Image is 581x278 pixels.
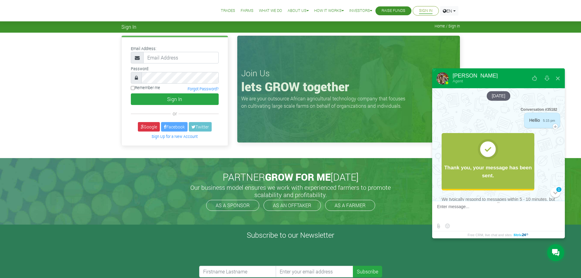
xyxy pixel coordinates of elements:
div: or [131,110,219,117]
h4: Subscribe to our Newsletter [8,231,573,240]
span: Hellio [529,118,540,123]
span: 5:15 pm [540,117,555,123]
span: Free CRM, live chat and sites [468,231,511,238]
input: Enter your email address [276,266,353,277]
button: Sign In [131,93,219,105]
div: [PERSON_NAME] [453,73,498,78]
a: Raise Funds [382,8,405,14]
h2: PARTNER [DATE] [124,171,457,183]
input: Email Address [143,52,219,63]
div: 1 [556,186,562,193]
a: AS A FARMER [325,200,375,211]
a: About Us [288,8,309,14]
button: Select emoticon [443,222,451,230]
a: Free CRM, live chat and sites [468,231,529,238]
a: EN [440,6,458,16]
div: Conversation #35182 [432,104,565,113]
span: We typically respond to messages within 5 - 10 minutes, but it’s taking longer than expected and ... [442,197,555,219]
a: AS AN OFFTAKER [264,200,321,211]
label: Remember me [131,85,160,91]
input: Remember me [131,86,135,90]
span: GROW FOR ME [265,170,331,183]
input: Firstname Lastname [199,266,277,277]
a: Farms [241,8,253,14]
h5: Our business model ensures we work with experienced farmers to promote scalability and profitabil... [184,184,397,198]
a: Google [138,122,160,132]
label: Send file [435,222,442,230]
a: Sign In [419,8,432,14]
a: Trades [221,8,235,14]
a: AS A SPONSOR [206,200,259,211]
button: Close widget [552,71,563,86]
div: Agent [453,78,498,84]
a: Sign Up for a New Account [152,134,198,139]
span: Sign In [121,24,136,30]
span: Home / Sign In [435,24,460,28]
div: Thank you, your message has been sent. [442,164,534,180]
button: Download conversation history [541,71,552,86]
a: How it Works [314,8,344,14]
p: We are your outsource African agricultural technology company that focuses on cultivating large s... [241,95,409,110]
h3: Join Us [241,68,456,78]
button: Rate our service [529,71,540,86]
label: Password: [131,66,149,72]
button: Subscribe [353,266,382,277]
a: Investors [349,8,372,14]
label: Email Address: [131,46,156,52]
iframe: reCAPTCHA [199,242,292,266]
h1: lets GROW together [241,79,456,94]
a: Forgot Password? [188,86,219,91]
a: What We Do [259,8,282,14]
